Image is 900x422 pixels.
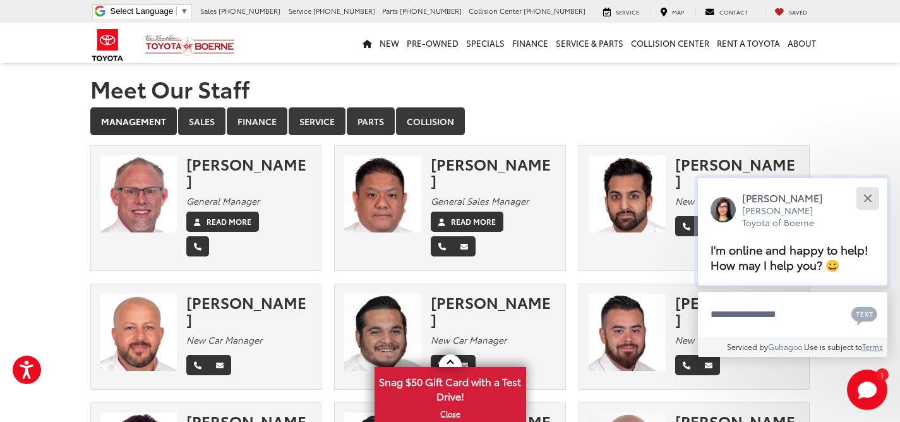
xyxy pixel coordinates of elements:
span: Collision Center [469,6,522,16]
span: Select Language [110,6,173,16]
em: New Car Manager [431,334,507,346]
button: Chat with SMS [848,300,881,329]
p: [PERSON_NAME] Toyota of Boerne [742,205,836,229]
a: About [784,23,820,63]
div: [PERSON_NAME] [675,294,800,327]
div: Close[PERSON_NAME][PERSON_NAME] Toyota of BoerneI'm online and happy to help! How may I help you?... [698,178,887,357]
a: Rent a Toyota [713,23,784,63]
a: Phone [431,236,453,256]
div: Department Tabs [90,107,810,136]
a: Service [594,7,649,17]
a: Email [697,216,720,236]
span: Service [616,8,639,16]
a: Finance [508,23,552,63]
span: ▼ [180,6,188,16]
a: Terms [862,341,883,352]
img: Sam Abraham [100,294,177,371]
a: My Saved Vehicles [765,7,817,17]
span: [PHONE_NUMBER] [400,6,462,16]
img: Jerry Gomez [344,294,421,371]
span: 1 [880,371,884,377]
span: I'm online and happy to help! How may I help you? 😀 [711,241,868,273]
a: Read More [186,212,259,232]
svg: Text [851,305,877,325]
span: Service [289,6,311,16]
a: Sales [178,107,225,135]
div: [PERSON_NAME] [431,155,556,189]
div: [PERSON_NAME] [186,155,311,189]
label: Read More [207,216,251,227]
img: Aaron Cooper [589,294,666,371]
em: General Sales Manager [431,195,529,207]
a: Read More [431,212,503,232]
a: Parts [347,107,395,135]
a: Collision [396,107,465,135]
div: [PERSON_NAME] [675,155,800,189]
img: Vic Vaughan Toyota of Boerne [145,34,235,56]
a: Phone [186,236,209,256]
button: Toggle Chat Window [847,370,887,410]
span: Sales [200,6,217,16]
svg: Start Chat [847,370,887,410]
img: Tuan Tran [344,155,421,232]
button: Close [854,184,881,212]
em: New Car Director [675,195,748,207]
a: Home [359,23,376,63]
span: Saved [789,8,807,16]
a: Pre-Owned [403,23,462,63]
span: Serviced by [727,341,768,352]
a: Email [697,355,720,375]
div: [PERSON_NAME] [186,294,311,327]
span: Snag $50 Gift Card with a Test Drive! [376,368,525,407]
span: Use is subject to [804,341,862,352]
a: Gubagoo. [768,341,804,352]
h1: Meet Our Staff [90,76,810,101]
a: New [376,23,403,63]
a: Phone [675,216,698,236]
a: Service & Parts: Opens in a new tab [552,23,627,63]
span: Contact [719,8,748,16]
span: Map [672,8,684,16]
a: Map [651,7,693,17]
a: Management [90,107,177,135]
a: Finance [227,107,287,135]
em: General Manager [186,195,260,207]
a: Email [453,236,476,256]
a: Phone [675,355,698,375]
img: Aman Shiekh [589,155,666,232]
a: Collision Center [627,23,713,63]
p: [PERSON_NAME] [742,191,836,205]
span: ​ [176,6,177,16]
img: Toyota [84,25,131,66]
img: Chris Franklin [100,155,177,232]
a: Phone [186,355,209,375]
label: Read More [451,216,496,227]
a: Select Language​ [110,6,188,16]
span: [PHONE_NUMBER] [219,6,280,16]
span: Parts [382,6,398,16]
span: [PHONE_NUMBER] [313,6,375,16]
a: Email [208,355,231,375]
a: Contact [695,7,757,17]
em: New Car Manager [186,334,262,346]
span: [PHONE_NUMBER] [524,6,585,16]
a: Specials [462,23,508,63]
textarea: Type your message [698,292,887,337]
a: Service [289,107,345,135]
em: New Car Manager [675,334,751,346]
div: [PERSON_NAME] [431,294,556,327]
